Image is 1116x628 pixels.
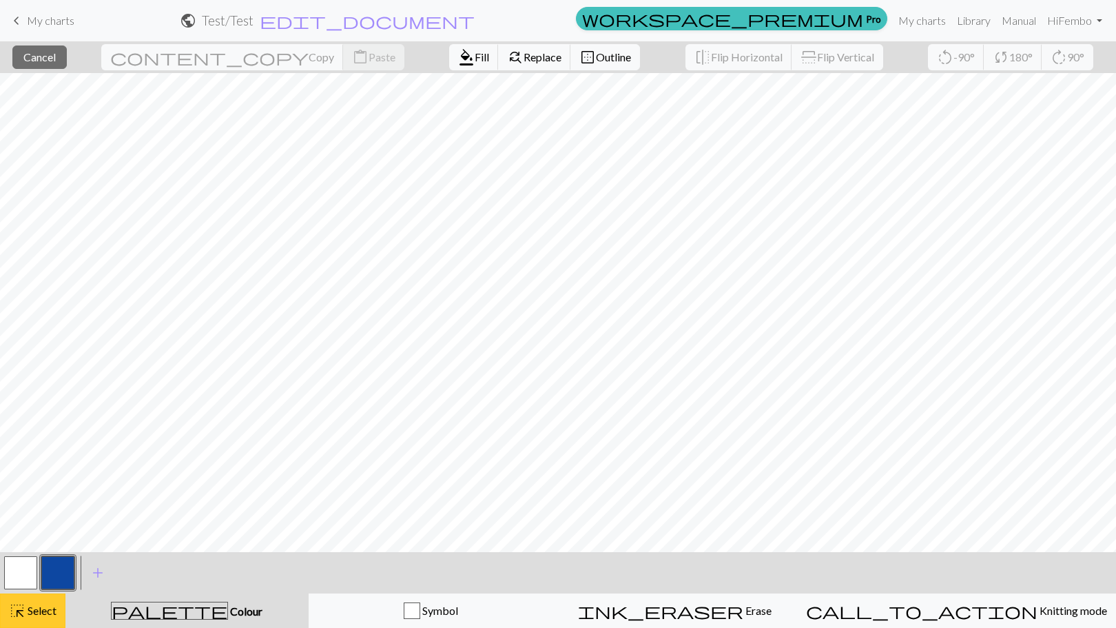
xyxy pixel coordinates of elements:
span: My charts [27,14,74,27]
button: Replace [498,44,571,70]
button: 90° [1042,44,1093,70]
a: Library [951,7,996,34]
span: -90° [953,50,975,63]
span: Select [25,604,56,617]
span: flip [799,49,818,65]
span: content_copy [110,48,309,67]
button: Symbol [309,594,553,628]
a: Manual [996,7,1042,34]
a: My charts [893,7,951,34]
span: Copy [309,50,334,63]
a: My charts [8,9,74,32]
span: Symbol [420,604,458,617]
button: Outline [570,44,640,70]
span: highlight_alt [9,601,25,620]
span: workspace_premium [582,9,863,28]
span: Fill [475,50,489,63]
span: format_color_fill [458,48,475,67]
span: Outline [596,50,631,63]
span: border_outer [579,48,596,67]
button: Cancel [12,45,67,69]
span: Erase [743,604,772,617]
span: sync [993,48,1009,67]
button: Fill [449,44,499,70]
h2: Test / Test [202,12,254,28]
span: palette [112,601,227,620]
button: Copy [101,44,344,70]
span: Flip Vertical [817,50,874,63]
span: Replace [524,50,561,63]
span: edit_document [260,11,475,30]
span: keyboard_arrow_left [8,11,25,30]
button: Colour [65,594,309,628]
span: ink_eraser [578,601,743,620]
span: public [180,11,196,30]
span: call_to_action [806,601,1037,620]
span: find_replace [507,48,524,67]
span: 90° [1067,50,1084,63]
button: Knitting mode [797,594,1116,628]
span: Colour [228,605,262,618]
span: rotate_right [1051,48,1067,67]
span: Knitting mode [1037,604,1107,617]
button: -90° [928,44,984,70]
button: Flip Horizontal [685,44,792,70]
span: add [90,563,106,583]
a: HiFembo [1042,7,1108,34]
span: flip [694,48,711,67]
button: 180° [984,44,1042,70]
span: 180° [1009,50,1033,63]
span: Flip Horizontal [711,50,783,63]
button: Erase [552,594,797,628]
span: rotate_left [937,48,953,67]
span: Cancel [23,50,56,63]
a: Pro [576,7,887,30]
button: Flip Vertical [792,44,883,70]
